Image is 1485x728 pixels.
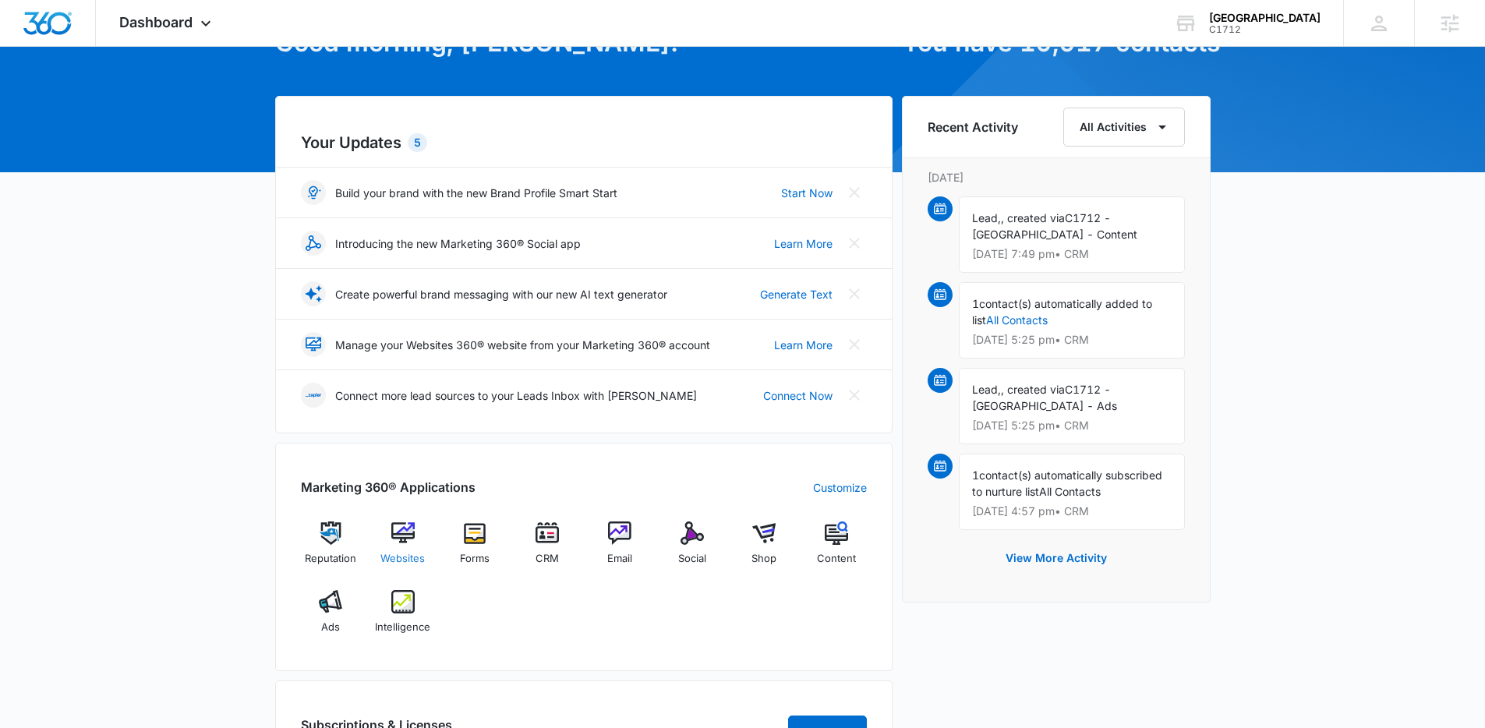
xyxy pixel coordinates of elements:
p: Build your brand with the new Brand Profile Smart Start [335,185,617,201]
button: Close [842,383,867,408]
span: Forms [460,551,490,567]
h6: Recent Activity [928,118,1018,136]
a: Start Now [781,185,833,201]
span: Intelligence [375,620,430,635]
span: contact(s) automatically subscribed to nurture list [972,468,1162,498]
p: [DATE] 5:25 pm • CRM [972,420,1172,431]
p: [DATE] 7:49 pm • CRM [972,249,1172,260]
button: All Activities [1063,108,1185,147]
button: Close [842,281,867,306]
span: , created via [1001,383,1065,396]
a: Content [807,521,867,578]
span: Content [817,551,856,567]
p: [DATE] [928,169,1185,186]
span: Dashboard [119,14,193,30]
p: Introducing the new Marketing 360® Social app [335,235,581,252]
button: Close [842,231,867,256]
h2: Your Updates [301,131,867,154]
a: Websites [373,521,433,578]
span: Lead, [972,383,1001,396]
button: Close [842,332,867,357]
p: Create powerful brand messaging with our new AI text generator [335,286,667,302]
h2: Marketing 360® Applications [301,478,476,497]
a: All Contacts [986,313,1048,327]
button: View More Activity [990,539,1123,577]
a: Social [662,521,722,578]
div: 5 [408,133,427,152]
span: All Contacts [1039,485,1101,498]
p: [DATE] 4:57 pm • CRM [972,506,1172,517]
p: Manage your Websites 360® website from your Marketing 360® account [335,337,710,353]
a: Forms [445,521,505,578]
span: contact(s) automatically added to list [972,297,1152,327]
span: Social [678,551,706,567]
span: CRM [536,551,559,567]
div: account name [1209,12,1321,24]
a: Customize [813,479,867,496]
p: [DATE] 5:25 pm • CRM [972,334,1172,345]
span: Lead, [972,211,1001,224]
span: Email [607,551,632,567]
span: , created via [1001,211,1065,224]
a: Generate Text [760,286,833,302]
a: Shop [734,521,794,578]
button: Close [842,180,867,205]
a: CRM [518,521,578,578]
span: Shop [751,551,776,567]
span: 1 [972,468,979,482]
span: Websites [380,551,425,567]
a: Intelligence [373,590,433,646]
span: 1 [972,297,979,310]
a: Learn More [774,235,833,252]
a: Learn More [774,337,833,353]
a: Email [590,521,650,578]
span: Reputation [305,551,356,567]
p: Connect more lead sources to your Leads Inbox with [PERSON_NAME] [335,387,697,404]
a: Ads [301,590,361,646]
a: Connect Now [763,387,833,404]
a: Reputation [301,521,361,578]
span: Ads [321,620,340,635]
div: account id [1209,24,1321,35]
